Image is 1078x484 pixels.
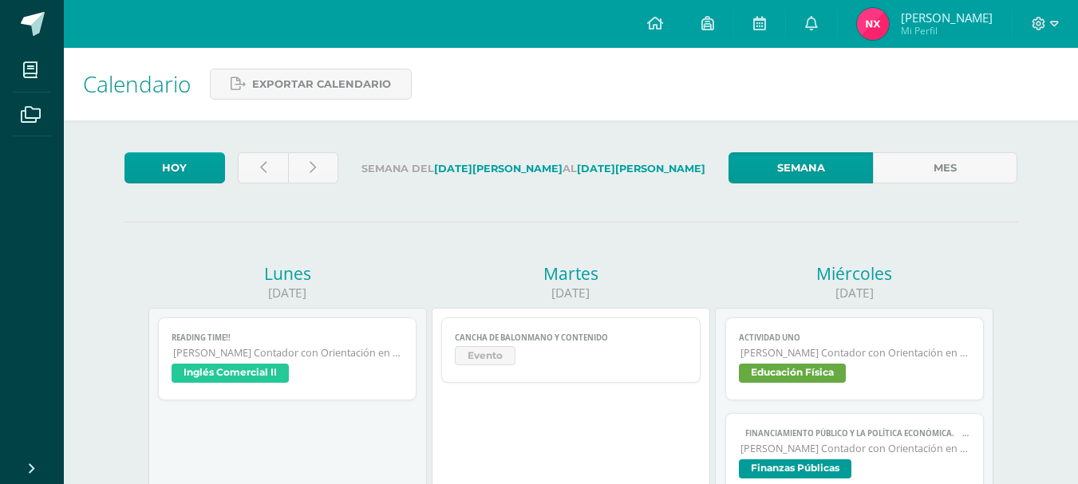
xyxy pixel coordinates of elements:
span: READING TIME!! [172,333,404,343]
div: [DATE] [148,285,427,301]
a: Actividad Uno[PERSON_NAME] Contador con Orientación en ComputaciónEducación Física [725,317,985,400]
span:  Financiamiento Público y la Política Económica.  Tesorería Nacional. [739,428,971,439]
span: Finanzas Públicas [739,459,851,478]
span: Educación Física [739,364,846,383]
a: Semana [729,152,873,183]
span: [PERSON_NAME] Contador con Orientación en Computación [740,346,971,360]
span: Cancha de Balonmano y Contenido [455,333,687,343]
span: Actividad Uno [739,333,971,343]
div: [DATE] [715,285,993,301]
span: Evento [455,346,515,365]
div: Lunes [148,262,427,285]
a: READING TIME!![PERSON_NAME] Contador con Orientación en ComputaciónInglés Comercial II [158,317,417,400]
strong: [DATE][PERSON_NAME] [434,163,563,175]
label: Semana del al [351,152,716,185]
img: c19c4068141e8cbf06dc7f04dc57d6c3.png [857,8,889,40]
span: Calendario [83,69,191,99]
div: [DATE] [432,285,710,301]
span: Exportar calendario [252,69,391,99]
div: Martes [432,262,710,285]
a: Cancha de Balonmano y ContenidoEvento [441,317,701,383]
span: Inglés Comercial II [172,364,289,383]
strong: [DATE][PERSON_NAME] [577,163,705,175]
span: Mi Perfil [901,24,993,37]
span: [PERSON_NAME] [901,10,993,26]
a: Mes [873,152,1017,183]
span: [PERSON_NAME] Contador con Orientación en Computación [740,442,971,455]
span: [PERSON_NAME] Contador con Orientación en Computación [173,346,404,360]
div: Miércoles [715,262,993,285]
a: Exportar calendario [210,69,412,100]
a: Hoy [124,152,225,183]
